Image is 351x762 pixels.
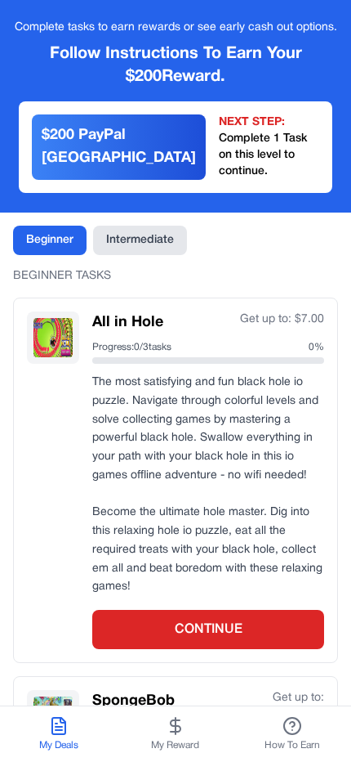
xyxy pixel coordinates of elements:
span: How To Earn [264,739,320,752]
span: My Deals [39,739,78,752]
h3: SpongeBob Adventures: In A Jam [92,690,260,736]
button: Intermediate [93,226,187,255]
div: BEGINNER TASKS [13,268,338,285]
p: Become the ultimate hole master. Dig into this relaxing hole io puzzle, eat all the required trea... [92,504,324,597]
span: My Reward [151,739,199,752]
div: Complete 1 Task on this level to continue. [219,131,319,180]
div: Get up to: $ 17.00 [260,690,324,723]
button: How To Earn [234,706,351,762]
button: Beginner [13,226,87,255]
h3: All in Hole [92,312,163,334]
div: Get up to: $ 7.00 [240,312,324,328]
button: My Reward [117,706,233,762]
button: CONTINUE [92,610,324,649]
span: 0 % [309,341,324,354]
div: Follow Instructions To Earn Your $ 200 Reward. [13,43,338,88]
div: $ 200 PayPal [GEOGRAPHIC_DATA] [42,124,196,170]
span: Progress: 0 / 3 tasks [92,341,171,354]
div: Complete tasks to earn rewards or see early cash out options. [13,20,338,36]
img: SpongeBob Adventures: In A Jam [33,697,73,736]
img: All in Hole [33,318,73,357]
div: NEXT STEP: [219,114,319,131]
p: The most satisfying and fun black hole io puzzle. Navigate through colorful levels and solve coll... [92,374,324,486]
